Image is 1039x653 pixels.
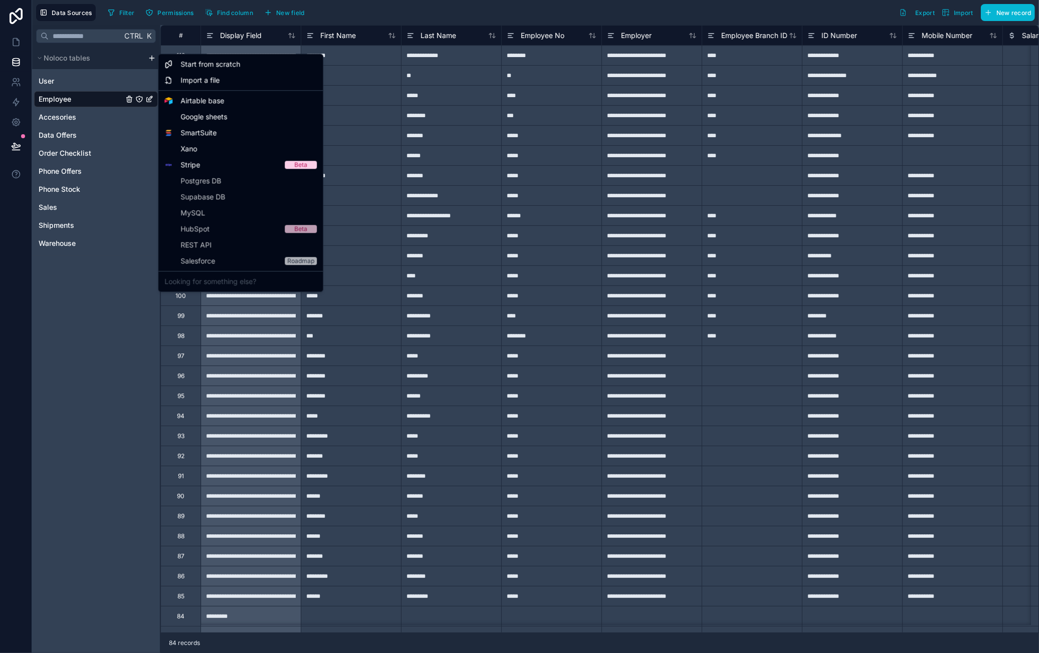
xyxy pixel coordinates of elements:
span: Airtable base [180,96,224,106]
span: HubSpot [180,224,210,234]
span: Salesforce [180,256,215,266]
img: Salesforce [164,258,172,264]
img: HubSpot logo [165,225,172,233]
img: Airtable logo [164,97,172,105]
div: Beta [294,161,307,169]
div: Looking for something else? [160,273,321,289]
span: REST API [180,240,212,250]
span: Google sheets [180,112,227,122]
img: Supabase logo [165,193,173,201]
div: Roadmap [287,257,314,265]
img: API icon [164,241,172,249]
span: Start from scratch [180,59,240,69]
span: Xano [180,144,197,154]
span: Import a file [180,75,220,85]
img: SmartSuite [164,129,172,137]
img: Xano logo [164,145,172,153]
img: Stripe logo [164,161,172,169]
span: SmartSuite [180,128,217,138]
img: MySQL logo [164,209,172,217]
img: Google sheets logo [164,114,172,120]
img: Postgres logo [165,177,173,185]
span: Supabase DB [180,192,225,202]
span: Postgres DB [180,176,221,186]
span: MySQL [180,208,205,218]
div: Beta [294,225,307,233]
span: Stripe [180,160,200,170]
